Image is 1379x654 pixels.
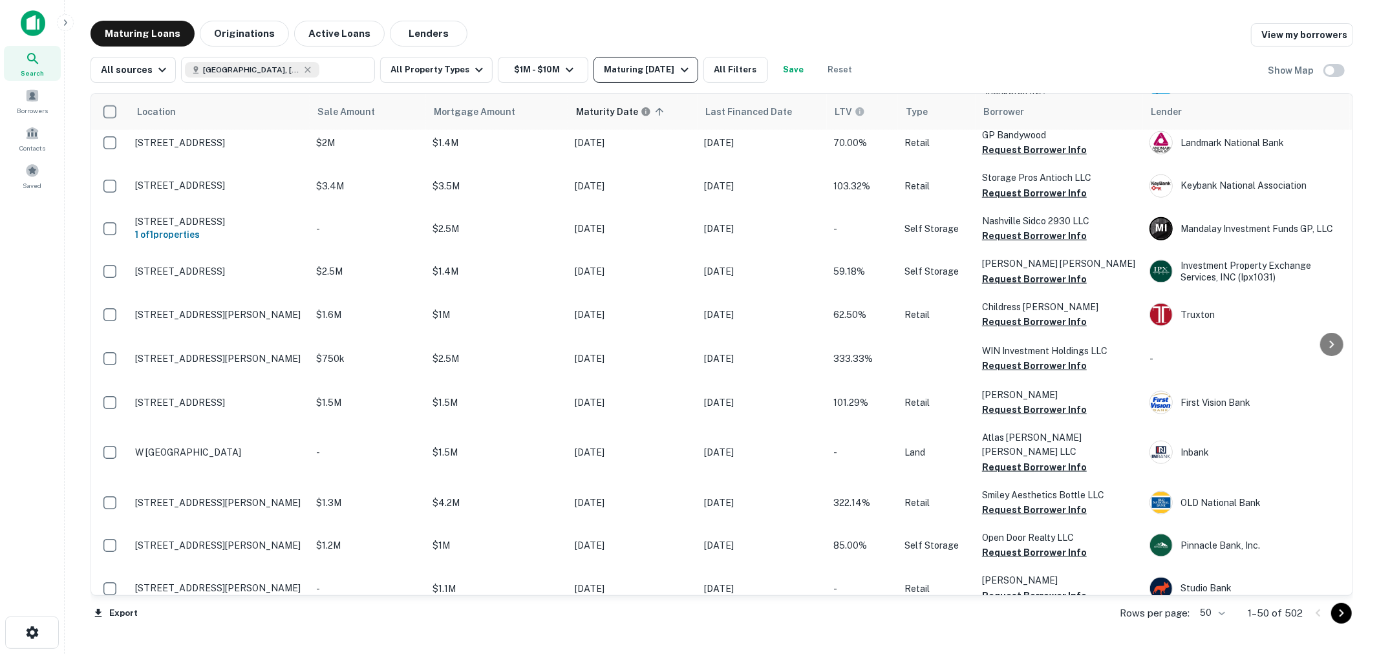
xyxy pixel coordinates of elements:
[575,222,691,236] p: [DATE]
[904,396,969,410] p: Retail
[575,352,691,366] p: [DATE]
[833,310,866,320] span: 62.50%
[904,582,969,596] p: Retail
[576,105,638,119] h6: Maturity Date
[982,588,1087,604] button: Request Borrower Info
[1150,175,1172,197] img: picture
[135,137,303,149] p: [STREET_ADDRESS]
[1149,352,1343,366] p: -
[982,488,1137,502] p: Smiley Aesthetics Bottle LLC
[433,352,562,366] p: $2.5M
[316,136,420,150] p: $2M
[129,94,310,130] th: Location
[316,445,420,459] p: -
[1150,392,1172,414] img: picture
[904,496,969,510] p: Retail
[982,573,1137,587] p: [PERSON_NAME]
[982,185,1087,201] button: Request Borrower Info
[1150,492,1172,514] img: picture
[982,531,1137,545] p: Open Door Realty LLC
[705,104,809,120] span: Last Financed Date
[575,136,691,150] p: [DATE]
[433,538,562,553] p: $1M
[575,179,691,193] p: [DATE]
[1150,534,1172,556] img: picture
[1150,578,1172,600] img: picture
[316,396,420,410] p: $1.5M
[833,353,873,364] span: 333.33%
[1120,606,1190,621] p: Rows per page:
[135,353,303,364] p: [STREET_ADDRESS][PERSON_NAME]
[982,459,1087,475] button: Request Borrower Info
[576,105,651,119] div: Maturity dates displayed may be estimated. Please contact the lender for the most accurate maturi...
[135,180,303,191] p: [STREET_ADDRESS]
[1149,577,1343,600] div: Studio Bank
[316,582,420,596] p: -
[904,179,969,193] p: Retail
[833,266,865,277] span: 59.18%
[1149,303,1343,326] div: Truxton
[833,181,870,191] span: 103.32%
[1150,441,1172,463] img: picture
[316,538,420,553] p: $1.2M
[21,68,44,78] span: Search
[91,21,195,47] button: Maturing Loans
[1149,174,1343,198] div: Keybank National Association
[575,308,691,322] p: [DATE]
[575,538,691,553] p: [DATE]
[135,309,303,321] p: [STREET_ADDRESS][PERSON_NAME]
[316,264,420,279] p: $2.5M
[827,94,898,130] th: LTVs displayed on the website are for informational purposes only and may be reported incorrectly...
[433,496,562,510] p: $4.2M
[904,264,969,279] p: Self Storage
[433,222,562,236] p: $2.5M
[704,445,820,459] p: [DATE]
[833,397,868,408] span: 101.29%
[4,83,61,118] a: Borrowers
[976,94,1143,130] th: Borrower
[982,271,1087,287] button: Request Borrower Info
[833,224,837,234] span: -
[135,582,303,594] p: [STREET_ADDRESS][PERSON_NAME]
[704,136,820,150] p: [DATE]
[704,396,820,410] p: [DATE]
[433,582,562,596] p: $1.1M
[982,142,1087,158] button: Request Borrower Info
[433,264,562,279] p: $1.4M
[135,540,303,551] p: [STREET_ADDRESS][PERSON_NAME]
[316,352,420,366] p: $750k
[1149,217,1343,240] div: Mandalay Investment Funds GP, LLC
[433,179,562,193] p: $3.5M
[135,447,303,458] p: W [GEOGRAPHIC_DATA]
[1151,104,1182,120] span: Lender
[21,10,45,36] img: capitalize-icon.png
[317,104,392,120] span: Sale Amount
[316,179,420,193] p: $3.4M
[135,397,303,408] p: [STREET_ADDRESS]
[576,105,668,119] span: Maturity dates displayed may be estimated. Please contact the lender for the most accurate maturi...
[982,171,1137,185] p: Storage Pros Antioch LLC
[982,402,1087,417] button: Request Borrower Info
[200,21,289,47] button: Originations
[906,104,928,120] span: Type
[982,430,1137,459] p: Atlas [PERSON_NAME] [PERSON_NAME] LLC
[1314,551,1379,613] div: Chat Widget
[833,540,867,551] span: 85.00%
[136,104,193,120] span: Location
[23,180,42,191] span: Saved
[135,497,303,509] p: [STREET_ADDRESS][PERSON_NAME]
[390,21,467,47] button: Lenders
[135,227,303,242] h6: 1 of 1 properties
[773,57,815,83] button: Save your search to get updates of matches that match your search criteria.
[982,388,1137,402] p: [PERSON_NAME]
[4,158,61,193] a: Saved
[4,121,61,156] a: Contacts
[835,105,882,119] span: LTVs displayed on the website are for informational purposes only and may be reported incorrectly...
[426,94,568,130] th: Mortgage Amount
[904,308,969,322] p: Retail
[833,584,837,594] span: -
[433,136,562,150] p: $1.4M
[4,46,61,81] a: Search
